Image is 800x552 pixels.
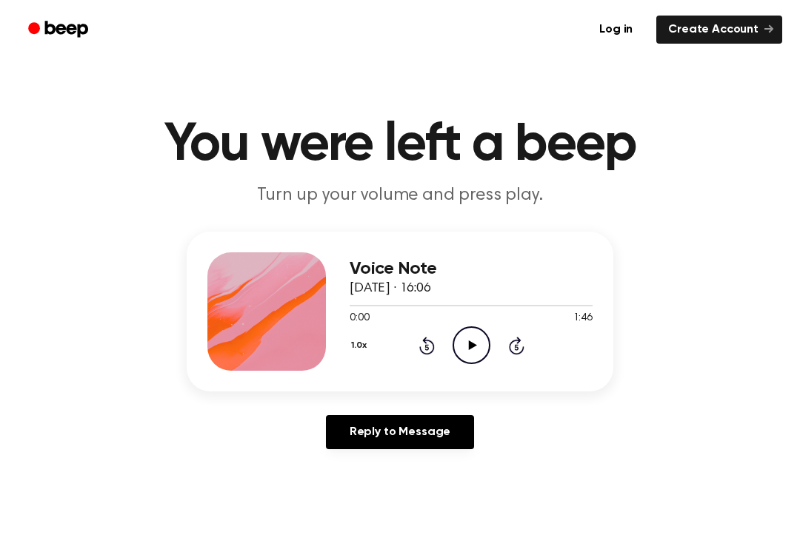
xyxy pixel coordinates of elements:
[350,333,372,358] button: 1.0x
[21,118,779,172] h1: You were left a beep
[584,13,647,47] a: Log in
[350,282,431,295] span: [DATE] · 16:06
[350,259,593,279] h3: Voice Note
[18,16,101,44] a: Beep
[116,184,684,208] p: Turn up your volume and press play.
[656,16,782,44] a: Create Account
[573,311,593,326] span: 1:46
[350,311,369,326] span: 0:00
[326,415,474,449] a: Reply to Message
